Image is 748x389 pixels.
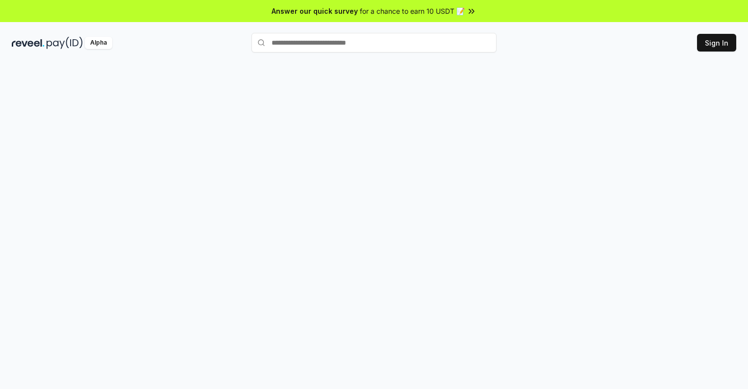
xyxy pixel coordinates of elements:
[85,37,112,49] div: Alpha
[360,6,465,16] span: for a chance to earn 10 USDT 📝
[47,37,83,49] img: pay_id
[12,37,45,49] img: reveel_dark
[272,6,358,16] span: Answer our quick survey
[697,34,736,52] button: Sign In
